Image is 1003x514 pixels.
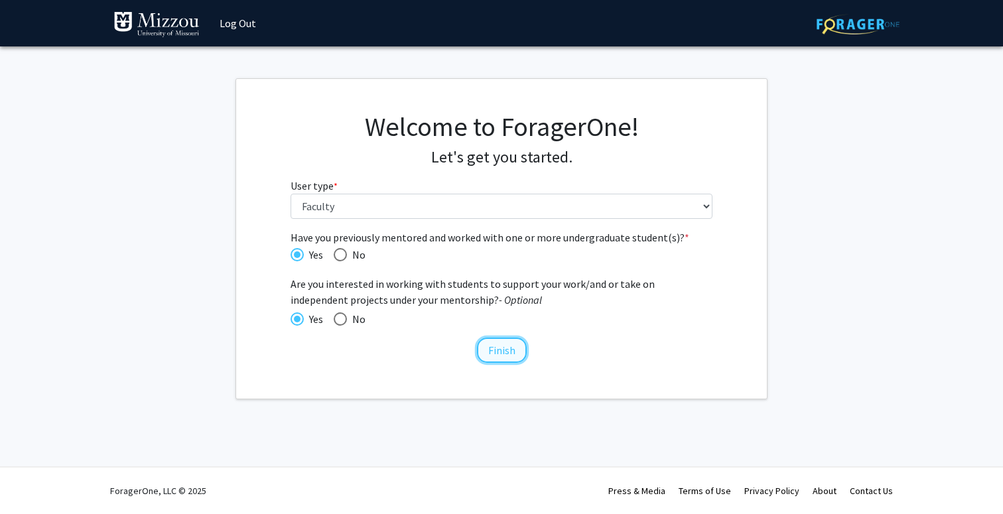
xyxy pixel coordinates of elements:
mat-radio-group: Have you previously mentored and worked with one or more undergraduate student(s)? [291,245,713,263]
img: ForagerOne Logo [817,14,900,34]
button: Finish [477,338,527,363]
a: Privacy Policy [744,485,799,497]
span: Are you interested in working with students to support your work/and or take on independent proje... [291,276,713,308]
img: University of Missouri Logo [113,11,200,38]
a: Terms of Use [679,485,731,497]
a: About [813,485,836,497]
span: Yes [304,247,323,263]
a: Press & Media [608,485,665,497]
a: Contact Us [850,485,893,497]
h1: Welcome to ForagerOne! [291,111,713,143]
i: - Optional [499,293,542,306]
iframe: Chat [10,454,56,504]
h4: Let's get you started. [291,148,713,167]
label: User type [291,178,338,194]
span: No [347,311,366,327]
div: ForagerOne, LLC © 2025 [110,468,206,514]
span: No [347,247,366,263]
span: Yes [304,311,323,327]
span: Have you previously mentored and worked with one or more undergraduate student(s)? [291,229,713,245]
